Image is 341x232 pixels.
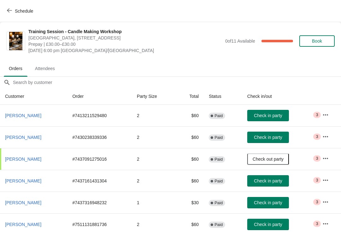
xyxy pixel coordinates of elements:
[3,5,38,17] button: Schedule
[254,178,282,183] span: Check in party
[132,170,176,192] td: 2
[67,105,132,126] td: # 7413211529480
[3,219,44,230] button: [PERSON_NAME]
[247,132,289,143] button: Check in party
[214,222,223,227] span: Paid
[214,157,223,162] span: Paid
[312,39,322,44] span: Book
[214,135,223,140] span: Paid
[132,192,176,213] td: 1
[5,222,41,227] span: [PERSON_NAME]
[253,157,284,162] span: Check out party
[176,192,204,213] td: $30
[132,126,176,148] td: 2
[247,219,289,230] button: Check in party
[3,175,44,187] button: [PERSON_NAME]
[214,179,223,184] span: Paid
[67,126,132,148] td: # 7430238339336
[247,153,289,165] button: Check out party
[28,47,222,54] span: [DATE] 6:00 pm [GEOGRAPHIC_DATA]/[GEOGRAPHIC_DATA]
[176,88,204,105] th: Total
[132,148,176,170] td: 2
[3,110,44,121] button: [PERSON_NAME]
[28,35,222,41] span: [GEOGRAPHIC_DATA], [STREET_ADDRESS]
[3,132,44,143] button: [PERSON_NAME]
[254,113,282,118] span: Check in party
[204,88,242,105] th: Status
[316,112,318,117] span: 3
[28,41,222,47] span: Prepay | £30.00–£30.00
[5,178,41,183] span: [PERSON_NAME]
[67,88,132,105] th: Order
[67,170,132,192] td: # 7437161431304
[67,192,132,213] td: # 7437316948232
[9,32,22,50] img: Training Session - Candle Making Workshop
[316,221,318,226] span: 3
[254,135,282,140] span: Check in party
[132,88,176,105] th: Party Size
[132,105,176,126] td: 2
[15,9,33,14] span: Schedule
[176,126,204,148] td: $60
[316,134,318,139] span: 3
[176,105,204,126] td: $60
[247,175,289,187] button: Check in party
[299,35,335,47] button: Book
[247,110,289,121] button: Check in party
[5,113,41,118] span: [PERSON_NAME]
[214,113,223,118] span: Paid
[316,178,318,183] span: 3
[176,148,204,170] td: $60
[254,200,282,205] span: Check in party
[316,156,318,161] span: 3
[28,28,222,35] span: Training Session - Candle Making Workshop
[5,157,41,162] span: [PERSON_NAME]
[4,63,27,74] span: Orders
[176,170,204,192] td: $60
[254,222,282,227] span: Check in party
[3,153,44,165] button: [PERSON_NAME]
[225,39,255,44] span: 0 of 11 Available
[316,199,318,205] span: 3
[13,77,341,88] input: Search by customer
[5,200,41,205] span: [PERSON_NAME]
[214,200,223,205] span: Paid
[30,63,60,74] span: Attendees
[5,135,41,140] span: [PERSON_NAME]
[67,148,132,170] td: # 7437091275016
[247,197,289,208] button: Check in party
[242,88,317,105] th: Check in/out
[3,197,44,208] button: [PERSON_NAME]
